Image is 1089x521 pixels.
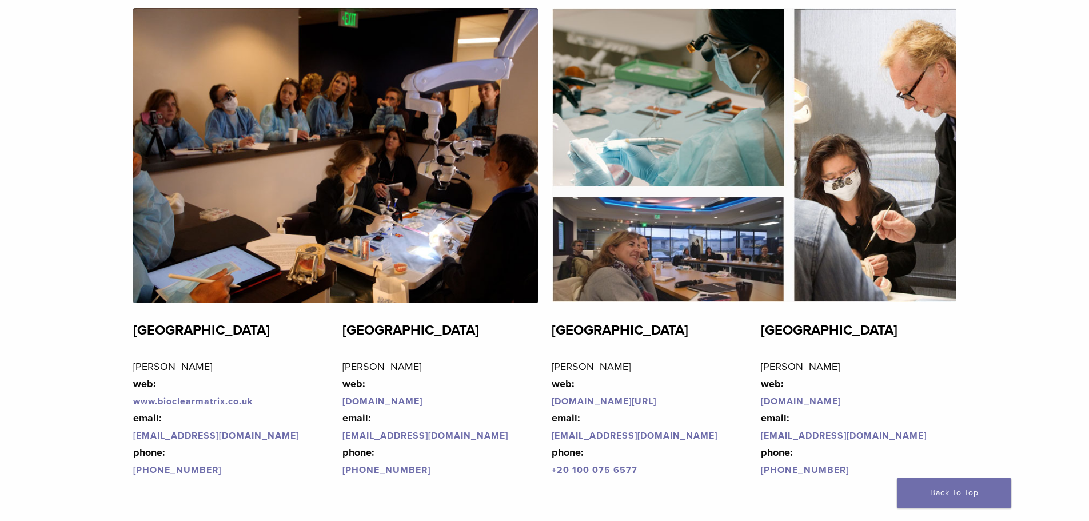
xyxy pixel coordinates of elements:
a: 20 100 075 6577 [557,464,637,476]
a: www.bioclearmatrix.co.u [133,396,248,407]
strong: [GEOGRAPHIC_DATA] [133,322,270,339]
a: [EMAIL_ADDRESS][DOMAIN_NAME] [133,430,299,442]
strong: [GEOGRAPHIC_DATA] [552,322,688,339]
a: [DOMAIN_NAME][URL] [552,396,656,407]
strong: email: [761,412,789,424]
a: [DOMAIN_NAME] [761,396,841,407]
p: [PERSON_NAME] [552,358,747,478]
strong: email: [133,412,162,424]
a: [EMAIL_ADDRESS][DOMAIN_NAME] [761,430,927,442]
strong: web: [342,377,365,390]
a: + [552,464,557,476]
a: [PHONE_NUMBER] [761,464,849,476]
p: [PERSON_NAME] [761,358,956,478]
a: Back To Top [897,478,1011,508]
strong: web: [133,377,156,390]
a: [PHONE_NUMBER] [133,464,221,476]
strong: [GEOGRAPHIC_DATA] [342,322,479,339]
p: [PERSON_NAME] [342,358,538,478]
strong: email: [552,412,580,424]
strong: web: [552,377,575,390]
strong: phone: [342,446,374,459]
a: k [248,396,253,407]
strong: phone: [133,446,165,459]
a: [EMAIL_ADDRESS][DOMAIN_NAME] [552,430,717,442]
p: [PERSON_NAME] [133,358,329,478]
strong: phone: [761,446,793,459]
a: [PHONE_NUMBER] [342,464,430,476]
strong: web: [761,377,784,390]
strong: [GEOGRAPHIC_DATA] [761,322,897,339]
strong: email: [342,412,371,424]
a: [EMAIL_ADDRESS][DOMAIN_NAME] [342,430,508,442]
a: [DOMAIN_NAME] [342,396,422,407]
strong: phone: [552,446,584,459]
